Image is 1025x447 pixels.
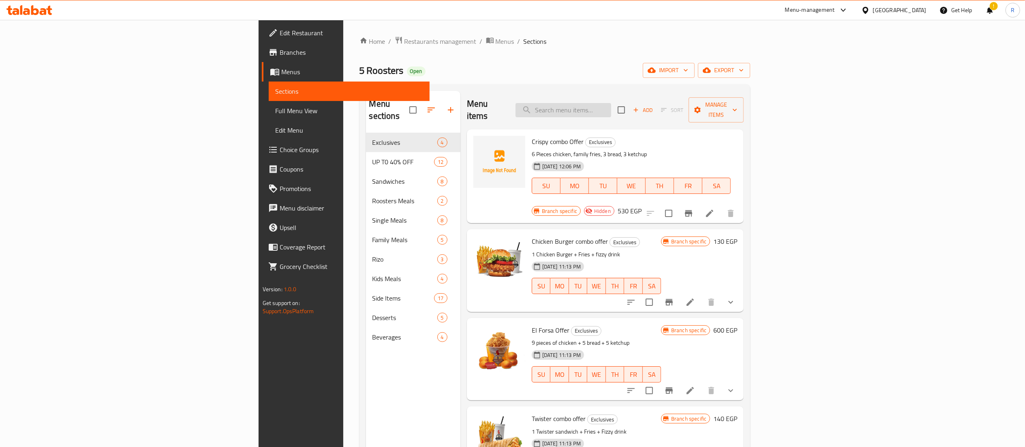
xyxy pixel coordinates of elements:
[589,178,617,194] button: TU
[262,140,430,159] a: Choice Groups
[702,292,721,312] button: delete
[532,338,661,348] p: 9 pieces of chicken + 5 bread + 5 ketchup
[649,180,671,192] span: TH
[372,313,437,322] span: Desserts
[713,325,737,336] h6: 600 EGP
[659,381,679,400] button: Branch-specific-item
[668,415,710,423] span: Branch specific
[524,37,547,46] span: Sections
[280,28,423,38] span: Edit Restaurant
[366,211,460,230] div: Single Meals8
[572,369,584,380] span: TU
[621,381,641,400] button: sort-choices
[437,332,447,342] div: items
[372,157,434,167] span: UP T0 40% OFF
[532,249,661,260] p: 1 Chicken Burger + Fries + fizzy drink
[591,207,614,215] span: Hidden
[587,366,606,383] button: WE
[366,269,460,288] div: Kids Meals4
[372,254,437,264] div: Rizo
[613,101,630,118] span: Select section
[262,218,430,237] a: Upsell
[372,176,437,186] span: Sandwiches
[535,180,557,192] span: SU
[284,284,296,294] span: 1.0.0
[269,101,430,120] a: Full Menu View
[539,263,584,271] span: [DATE] 11:13 PM
[535,280,547,292] span: SU
[706,180,728,192] span: SA
[438,197,447,205] span: 2
[532,324,569,336] span: El Forsa Offer
[668,238,710,245] span: Branch specific
[785,5,835,15] div: Menu-management
[280,223,423,232] span: Upsell
[695,100,737,120] span: Manage items
[726,297,736,307] svg: Show Choices
[280,164,423,174] span: Coupons
[269,82,430,101] a: Sections
[606,278,624,294] button: TH
[685,386,695,395] a: Edit menu item
[704,65,744,75] span: export
[372,235,437,245] div: Family Meals
[1011,6,1014,15] span: R
[372,215,437,225] span: Single Meals
[372,293,434,303] span: Side Items
[434,294,447,302] span: 17
[539,163,584,170] span: [DATE] 12:06 PM
[592,180,614,192] span: TU
[438,217,447,224] span: 8
[586,138,615,147] span: Exclusives
[366,327,460,347] div: Beverages4
[441,100,460,120] button: Add section
[263,298,300,308] span: Get support on:
[569,366,587,383] button: TU
[624,366,642,383] button: FR
[617,178,646,194] button: WE
[591,280,602,292] span: WE
[587,278,606,294] button: WE
[434,157,447,167] div: items
[698,63,750,78] button: export
[372,196,437,206] div: Roosters Meals
[366,249,460,269] div: Rizo3
[656,104,689,116] span: Select section first
[641,294,658,311] span: Select to update
[262,179,430,198] a: Promotions
[372,274,437,284] span: Kids Meals
[518,37,520,46] li: /
[627,369,639,380] span: FR
[437,215,447,225] div: items
[561,178,589,194] button: MO
[372,138,437,147] span: Exclusives
[366,191,460,211] div: Roosters Meals2
[437,196,447,206] div: items
[280,184,423,193] span: Promotions
[571,326,601,335] span: Exclusives
[280,47,423,57] span: Branches
[262,23,430,43] a: Edit Restaurant
[610,238,640,247] span: Exclusives
[281,67,423,77] span: Menus
[713,236,737,247] h6: 130 EGP
[726,386,736,395] svg: Show Choices
[609,280,621,292] span: TH
[643,63,695,78] button: import
[721,381,740,400] button: show more
[262,257,430,276] a: Grocery Checklist
[646,369,658,380] span: SA
[516,103,611,117] input: search
[571,326,601,336] div: Exclusives
[496,37,514,46] span: Menus
[280,203,423,213] span: Menu disclaimer
[532,366,550,383] button: SU
[532,235,608,247] span: Chicken Burger combo offer
[569,278,587,294] button: TU
[641,382,658,399] span: Select to update
[438,275,447,283] span: 4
